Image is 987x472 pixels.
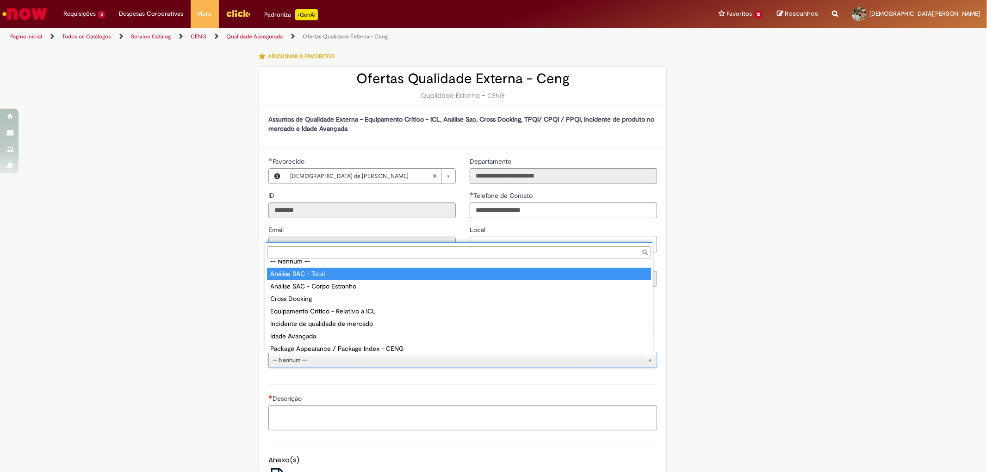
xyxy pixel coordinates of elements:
[267,280,651,293] div: Análise SAC - Corpo Estranho
[267,268,651,280] div: Análise SAC - Total
[267,318,651,330] div: Incidente de qualidade de mercado
[267,255,651,268] div: -- Nenhum --
[267,293,651,305] div: Cross Docking
[267,330,651,343] div: Idade Avançada
[265,260,653,353] ul: Tipo de solicitação
[267,305,651,318] div: Equipamento Crítico - Relativo a ICL
[267,343,651,355] div: Package Appearance / Package Index - CENG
